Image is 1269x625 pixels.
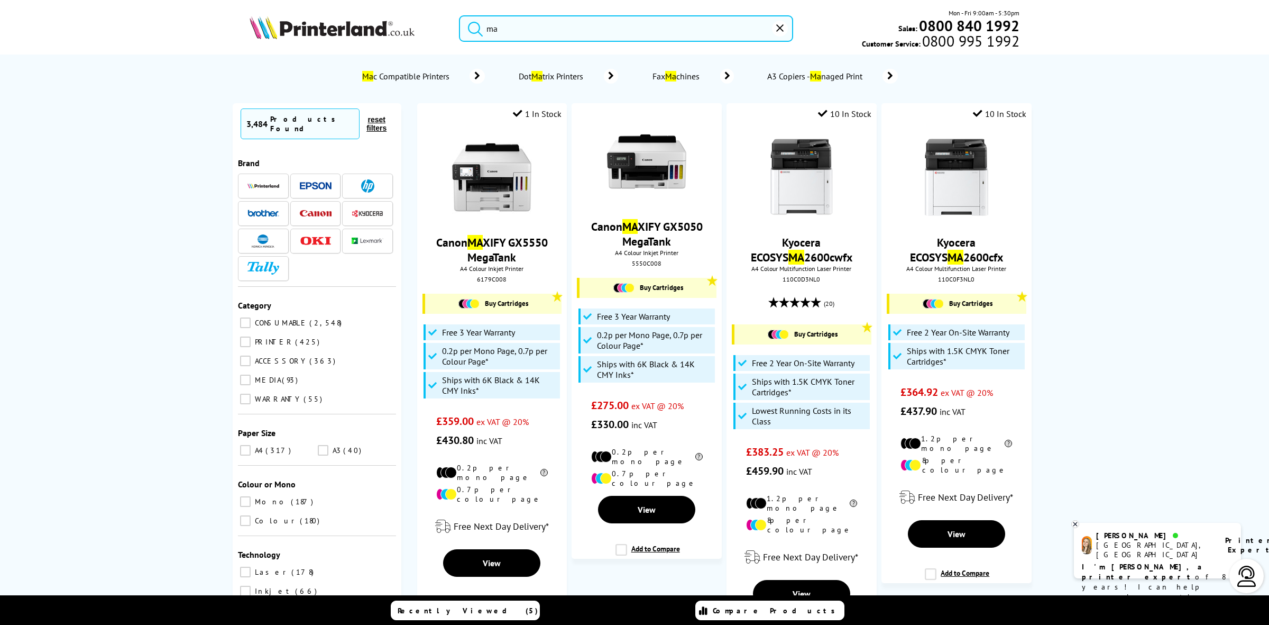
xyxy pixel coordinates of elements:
[917,138,996,217] img: kyocera-ma2600cfx-front-main-small.jpg
[766,69,898,84] a: A3 Copiers -Managed Print
[398,606,538,615] span: Recently Viewed (5)
[824,294,834,314] span: (20)
[252,567,290,577] span: Laser
[252,337,294,347] span: PRINTER
[430,299,556,309] a: Buy Cartridges
[422,512,562,541] div: modal_delivery
[240,496,251,507] input: Mono 187
[352,210,383,218] img: Kyocera
[746,445,784,459] span: £383.25
[751,235,852,265] a: Kyocera ECOSYSMA2600cwfx
[638,504,656,515] span: View
[640,283,683,292] span: Buy Cartridges
[887,265,1026,273] span: A4 Colour Multifunction Laser Printer
[818,108,871,119] div: 10 In Stock
[907,327,1009,338] span: Free 2 Year On-Site Warranty
[898,23,917,33] span: Sales:
[436,414,474,428] span: £359.00
[919,16,1019,35] b: 0800 840 1992
[238,549,280,560] span: Technology
[900,434,1012,453] li: 1.2p per mono page
[391,601,540,620] a: Recently Viewed (5)
[454,520,549,532] span: Free Next Day Delivery*
[300,182,332,190] img: Epson
[887,483,1026,512] div: modal_delivery
[1236,566,1257,587] img: user-headset-light.svg
[591,219,703,249] a: CanonMAXIFY GX5050 MegaTank
[362,71,373,81] mark: Ma
[240,515,251,526] input: Colour 180
[940,406,965,417] span: inc VAT
[732,542,871,572] div: modal_delivery
[442,375,557,396] span: Ships with 6K Black & 14K CMY Inks*
[240,318,251,328] input: CONSUMABLE 2,548
[786,447,839,458] span: ex VAT @ 20%
[732,265,871,273] span: A4 Colour Multifunction Laser Printer
[597,311,670,322] span: Free 3 Year Warranty
[442,346,557,367] span: 0.2p per Mono Page, 0.7p per Colour Page*
[250,16,446,41] a: Printerland Logo
[531,71,542,81] mark: Ma
[1082,562,1233,612] p: of 8 years! I can help you choose the right product
[650,69,734,84] a: FaxMachines
[752,376,867,397] span: Ships with 1.5K CMYK Toner Cartridges*
[598,496,695,523] a: View
[361,71,454,81] span: c Compatible Printers
[300,210,332,217] img: Canon
[793,588,811,599] span: View
[591,398,629,412] span: £275.00
[361,69,485,84] a: Mac Compatible Printers
[247,262,279,274] img: Tally
[580,259,713,267] div: 5550C008
[949,299,992,308] span: Buy Cartridges
[917,21,1019,31] a: 0800 840 1992
[1082,536,1092,555] img: amy-livechat.png
[343,446,364,455] span: 40
[459,15,793,42] input: Search product or
[734,275,868,283] div: 110C0D3NL0
[360,115,393,133] button: reset filters
[895,299,1020,309] a: Buy Cartridges
[766,71,867,81] span: A3 Copiers - naged Print
[238,479,296,490] span: Colour or Mono
[442,327,515,338] span: Free 3 Year Warranty
[577,249,716,257] span: A4 Colour Inkjet Printer
[476,436,502,446] span: inc VAT
[900,404,937,418] span: £437.90
[768,330,789,339] img: Cartridges
[252,516,299,526] span: Colour
[238,158,260,168] span: Brand
[422,265,562,273] span: A4 Colour Inkjet Printer
[361,179,374,193] img: HP
[650,71,704,81] span: Fax chines
[247,183,279,188] img: Printerland
[591,447,703,466] li: 0.2p per mono page
[352,238,383,244] img: Lexmark
[615,544,680,564] label: Add to Compare
[746,494,858,513] li: 1.2p per mono page
[973,108,1026,119] div: 10 In Stock
[282,375,300,385] span: 93
[270,114,354,133] div: Products Found
[910,235,1003,265] a: Kyocera ECOSYSMA2600cfx
[458,299,480,309] img: Cartridges
[240,445,251,456] input: A4 317
[889,275,1023,283] div: 110C0F3NL0
[436,485,548,504] li: 0.7p per colour page
[948,250,963,265] mark: MA
[295,586,319,596] span: 66
[921,36,1019,46] span: 0800 995 1992
[585,283,711,293] a: Buy Cartridges
[746,464,784,478] span: £459.90
[918,491,1013,503] span: Free Next Day Delivery*
[763,551,858,563] span: Free Next Day Delivery*
[452,138,531,217] img: canon-maxify-gx5550-front-small.jpg
[794,330,838,339] span: Buy Cartridges
[752,405,867,427] span: Lowest Running Costs in its Class
[240,375,251,385] input: MEDIA 93
[300,237,332,246] img: OKI
[591,469,703,488] li: 0.7p per colour page
[631,401,684,411] span: ex VAT @ 20%
[436,433,474,447] span: £430.80
[908,520,1005,548] a: View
